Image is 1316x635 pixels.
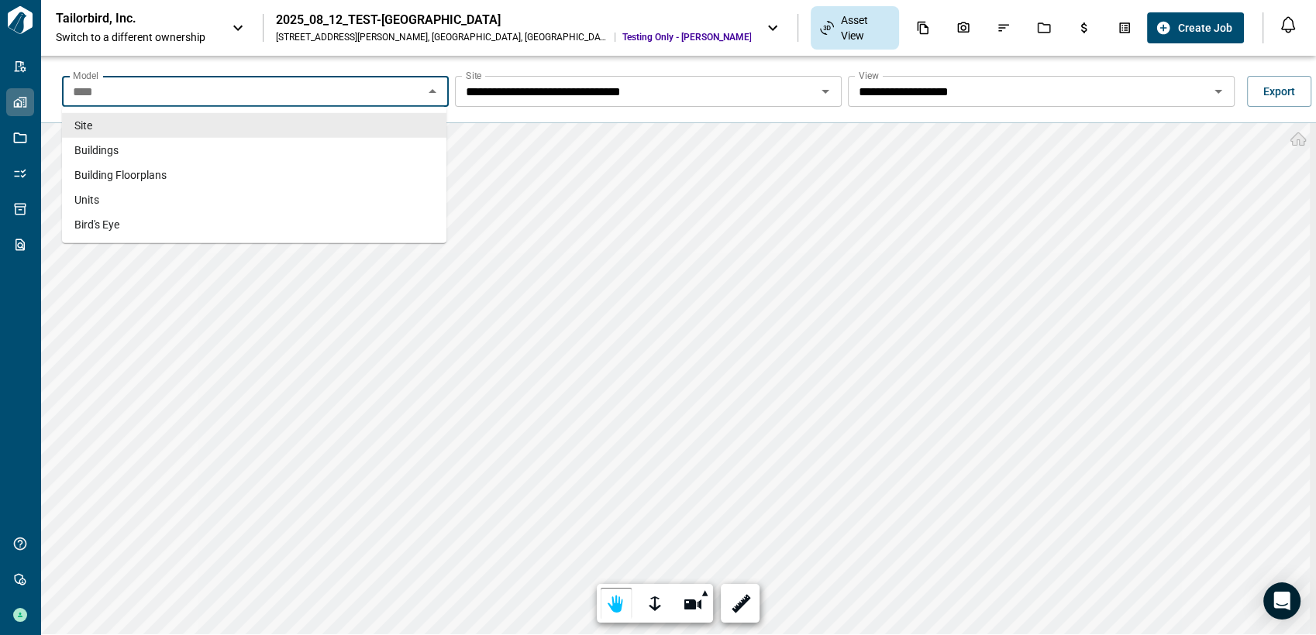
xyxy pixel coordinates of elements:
[1068,15,1101,41] div: Budgets
[1263,84,1295,99] span: Export
[1177,20,1232,36] span: Create Job
[74,192,99,208] span: Units
[276,31,608,43] div: [STREET_ADDRESS][PERSON_NAME] , [GEOGRAPHIC_DATA] , [GEOGRAPHIC_DATA]
[56,11,195,26] p: Tailorbird, Inc.
[987,15,1020,41] div: Issues & Info
[1108,15,1141,41] div: Takeoff Center
[622,31,751,43] span: Testing Only - [PERSON_NAME]
[74,142,119,158] span: Buildings
[466,69,481,82] label: Site
[1028,15,1060,41] div: Jobs
[811,6,898,50] div: Asset View
[74,118,92,133] span: Site
[1276,12,1300,37] button: Open notification feed
[73,69,98,82] label: Model
[840,12,889,43] span: Asset View
[1263,582,1300,620] div: Open Intercom Messenger
[422,81,443,102] button: Close
[1207,81,1229,102] button: Open
[907,15,939,41] div: Documents
[947,15,980,41] div: Photos
[276,12,751,28] div: 2025_08_12_TEST-[GEOGRAPHIC_DATA]
[56,29,216,45] span: Switch to a different ownership
[74,167,167,183] span: Building Floorplans
[74,217,119,232] span: Bird's Eye
[1147,12,1244,43] button: Create Job
[859,69,879,82] label: View
[815,81,836,102] button: Open
[1247,76,1311,107] button: Export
